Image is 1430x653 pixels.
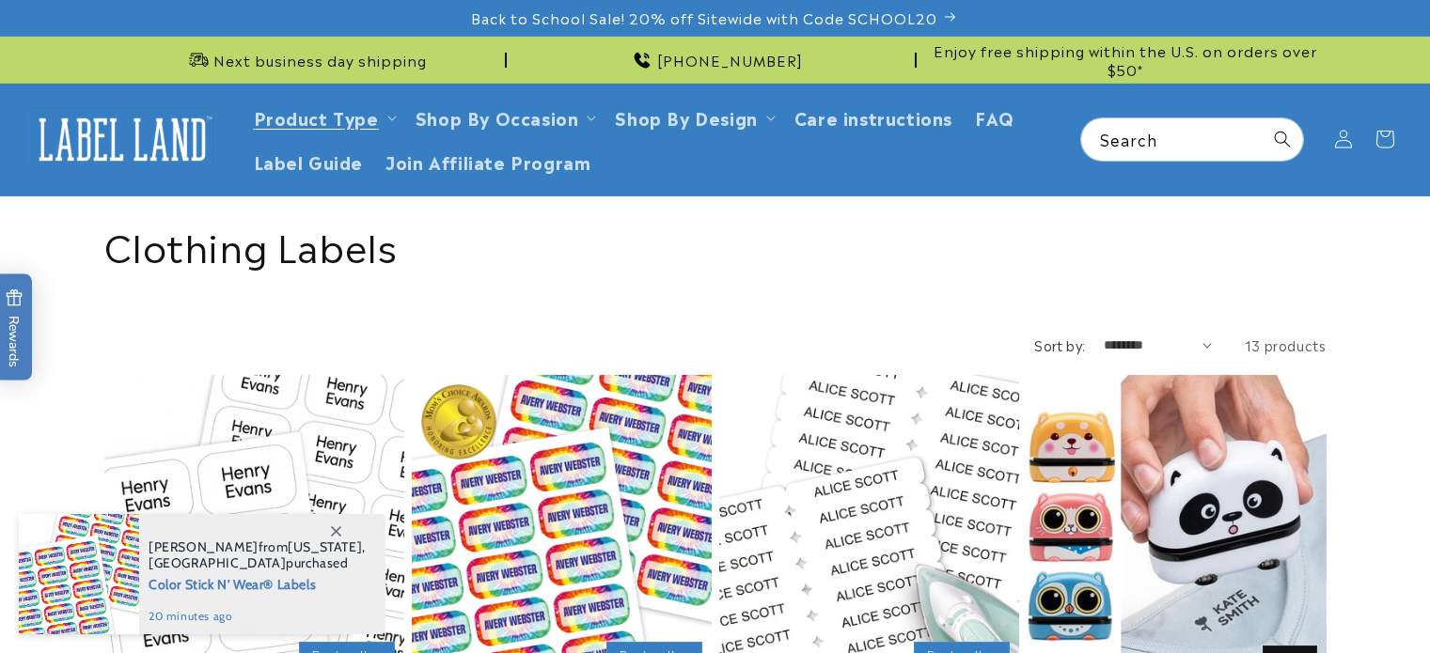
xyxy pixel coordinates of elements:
span: from , purchased [149,539,366,571]
span: Back to School Sale! 20% off Sitewide with Code SCHOOL20 [471,8,937,27]
a: Label Guide [243,139,375,183]
summary: Shop By Occasion [404,95,605,139]
div: Announcement [514,37,917,83]
a: Label Land [22,103,224,176]
a: Shop By Design [615,104,757,130]
span: [US_STATE] [288,538,362,555]
span: Enjoy free shipping within the U.S. on orders over $50* [924,41,1327,78]
span: Next business day shipping [213,51,427,70]
span: 13 products [1245,335,1327,354]
span: Join Affiliate Program [385,150,590,172]
button: Search [1262,118,1303,160]
div: Announcement [924,37,1327,83]
h1: Clothing Labels [104,220,1327,269]
a: Join Affiliate Program [374,139,602,183]
span: [GEOGRAPHIC_DATA] [149,554,286,571]
img: Label Land [28,110,216,168]
span: [PERSON_NAME] [149,538,259,555]
span: [PHONE_NUMBER] [657,51,803,70]
div: Announcement [104,37,507,83]
span: Label Guide [254,150,364,172]
span: Shop By Occasion [416,106,579,128]
label: Sort by: [1034,335,1085,354]
a: FAQ [964,95,1026,139]
span: FAQ [975,106,1014,128]
span: Rewards [5,288,23,366]
a: Care instructions [783,95,964,139]
a: Product Type [254,104,379,130]
summary: Product Type [243,95,404,139]
summary: Shop By Design [604,95,782,139]
span: Care instructions [794,106,952,128]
